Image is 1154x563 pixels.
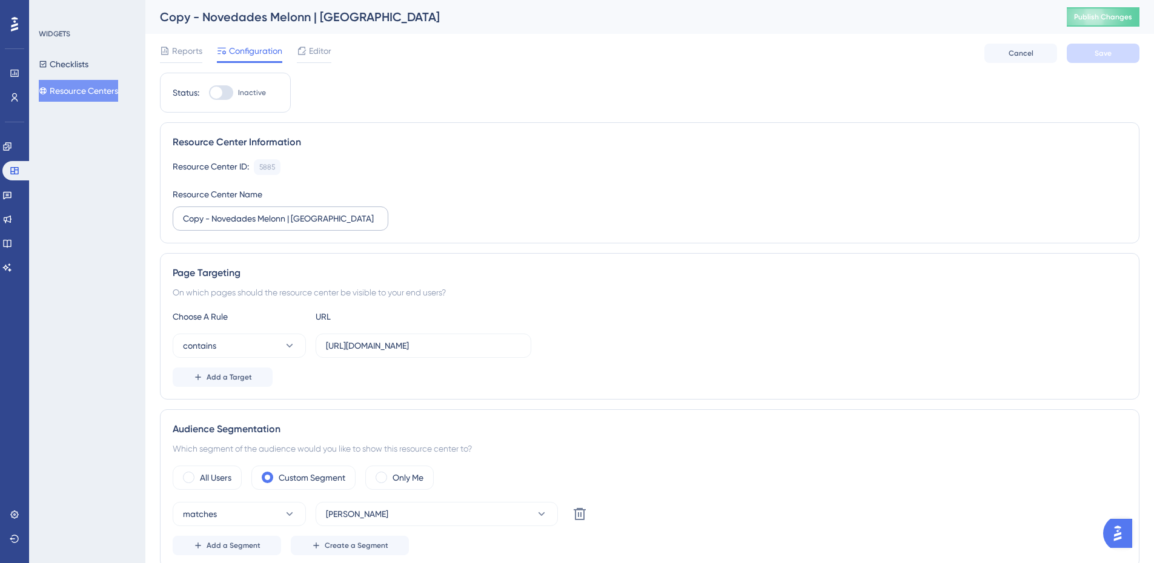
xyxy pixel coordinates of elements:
span: matches [183,507,217,521]
div: Choose A Rule [173,309,306,324]
span: Editor [309,44,331,58]
span: contains [183,338,216,353]
button: Cancel [984,44,1057,63]
span: Create a Segment [325,541,388,550]
div: 5885 [259,162,275,172]
iframe: UserGuiding AI Assistant Launcher [1103,515,1139,551]
button: Resource Centers [39,80,118,102]
button: Publish Changes [1067,7,1139,27]
span: Add a Target [207,372,252,382]
label: All Users [200,470,231,485]
div: Status: [173,85,199,100]
button: matches [173,502,306,526]
span: Reports [172,44,202,58]
button: Checklists [39,53,88,75]
span: Inactive [238,88,266,97]
button: contains [173,334,306,358]
input: yourwebsite.com/path [326,339,521,352]
button: Add a Segment [173,536,281,555]
div: Resource Center Information [173,135,1127,150]
button: Add a Target [173,367,273,387]
div: Copy - Novedades Melonn | [GEOGRAPHIC_DATA] [160,8,1036,25]
div: Which segment of the audience would you like to show this resource center to? [173,441,1127,456]
button: Save [1067,44,1139,63]
span: Publish Changes [1074,12,1132,22]
button: [PERSON_NAME] [316,502,558,526]
span: Save [1095,48,1112,58]
div: Audience Segmentation [173,422,1127,436]
span: Cancel [1009,48,1033,58]
div: WIDGETS [39,29,70,39]
div: Page Targeting [173,266,1127,280]
div: Resource Center ID: [173,159,249,175]
input: Type your Resource Center name [183,212,378,225]
span: [PERSON_NAME] [326,507,388,521]
div: Resource Center Name [173,187,262,202]
div: On which pages should the resource center be visible to your end users? [173,285,1127,300]
div: URL [316,309,449,324]
span: Configuration [229,44,282,58]
label: Only Me [393,470,423,485]
span: Add a Segment [207,541,260,550]
label: Custom Segment [279,470,345,485]
button: Create a Segment [291,536,409,555]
